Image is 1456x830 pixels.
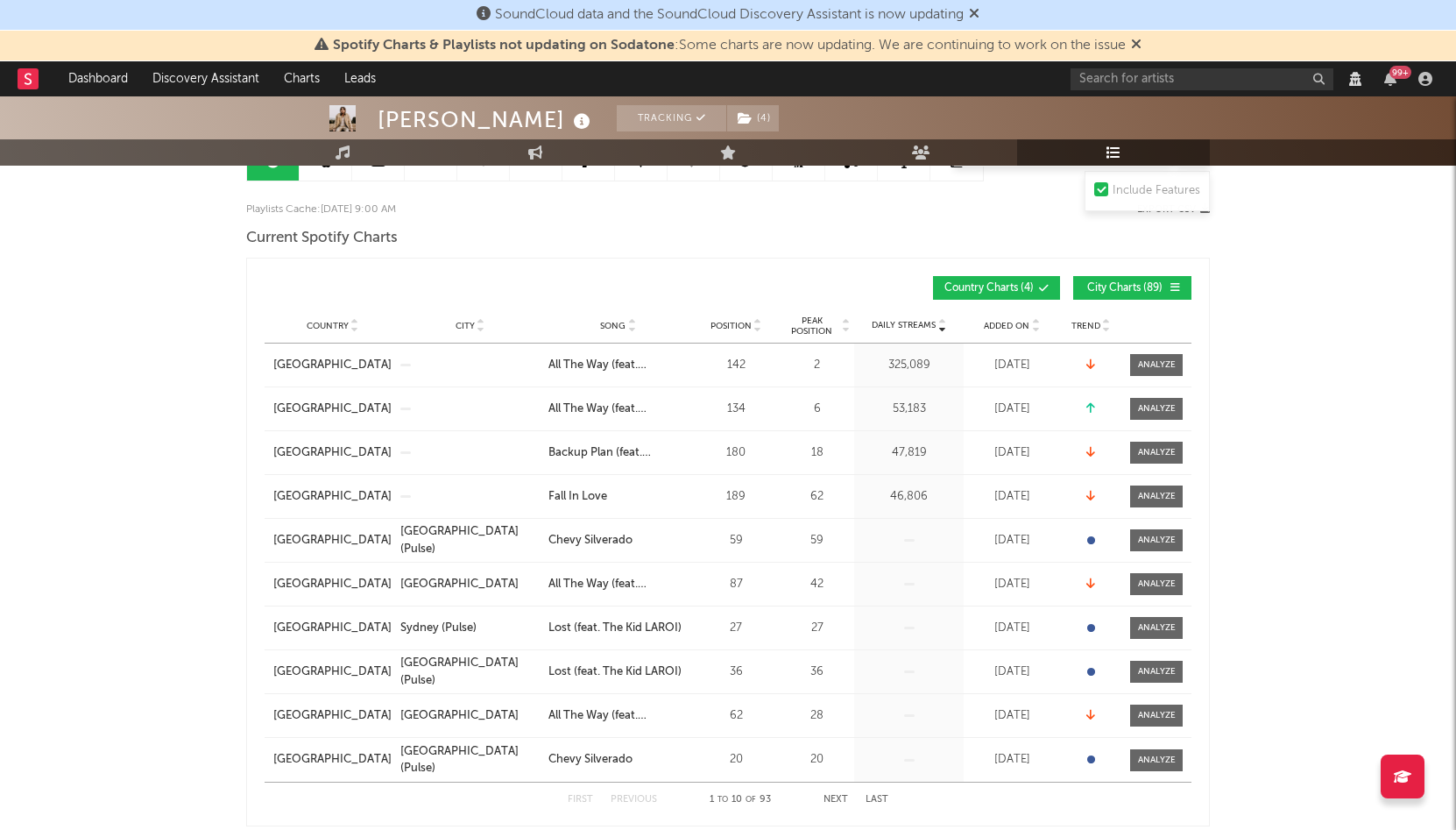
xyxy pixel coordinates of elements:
div: Include Features [1113,181,1200,202]
div: 36 [784,663,850,681]
div: 142 [696,357,775,374]
span: Current Spotify Charts [246,228,398,249]
a: [GEOGRAPHIC_DATA] [273,751,392,769]
div: [DATE] [968,488,1056,506]
span: Peak Position [784,316,839,337]
a: [GEOGRAPHIC_DATA] [273,357,392,374]
div: 53,183 [859,401,959,418]
div: [DATE] [968,663,1056,681]
button: (4) [727,105,779,131]
span: Trend [1071,321,1100,331]
div: 59 [784,532,850,550]
div: [DATE] [968,576,1056,593]
span: Dismiss [1131,39,1141,53]
span: to [717,796,728,804]
div: 99 + [1389,66,1411,79]
span: City [456,321,475,331]
a: Charts [272,61,332,96]
span: Position [710,321,752,331]
span: City Charts ( 89 ) [1085,283,1165,294]
a: Leads [332,61,388,96]
div: 87 [696,576,775,593]
div: 2 [784,357,850,374]
a: All The Way (feat. [PERSON_NAME]) [548,576,688,593]
a: Backup Plan (feat. [PERSON_NAME]) [548,444,688,462]
a: [GEOGRAPHIC_DATA] (Pulse) [400,523,540,557]
span: ( 4 ) [726,105,780,131]
div: [DATE] [968,751,1056,769]
a: Chevy Silverado [548,532,688,550]
a: [GEOGRAPHIC_DATA] [273,488,392,506]
div: Chevy Silverado [548,532,633,550]
div: 47,819 [859,444,959,462]
a: [GEOGRAPHIC_DATA] (Pulse) [400,743,540,777]
div: [PERSON_NAME] [378,105,595,134]
a: [GEOGRAPHIC_DATA] [273,663,392,681]
a: Lost (feat. The Kid LAROI) [548,620,688,637]
div: [GEOGRAPHIC_DATA] [400,576,519,593]
div: 325,089 [859,357,959,374]
div: 134 [696,401,775,418]
div: 28 [784,707,850,725]
div: [DATE] [968,620,1056,637]
span: Daily Streams [872,319,936,332]
span: Dismiss [969,8,979,22]
div: 46,806 [859,488,959,506]
span: of [746,796,756,804]
div: All The Way (feat. [PERSON_NAME]) [548,357,688,374]
a: [GEOGRAPHIC_DATA] [273,444,392,462]
button: 99+ [1384,72,1396,86]
a: Dashboard [56,61,140,96]
button: Last [866,795,888,805]
a: All The Way (feat. [PERSON_NAME]) [548,401,688,418]
span: Song [600,321,626,331]
a: [GEOGRAPHIC_DATA] (Pulse) [400,655,540,689]
a: [GEOGRAPHIC_DATA] [273,532,392,550]
div: 1 10 93 [692,790,788,811]
button: Next [823,795,848,805]
div: Sydney (Pulse) [400,620,477,637]
a: [GEOGRAPHIC_DATA] [273,707,392,725]
a: Lost (feat. The Kid LAROI) [548,663,688,681]
div: 20 [784,751,850,769]
div: [DATE] [968,532,1056,550]
span: Country [307,321,349,331]
span: Added On [984,321,1029,331]
a: Sydney (Pulse) [400,620,540,637]
a: Fall In Love [548,488,688,506]
button: First [568,795,593,805]
a: Discovery Assistant [140,61,272,96]
button: Tracking [617,105,726,131]
div: 36 [696,663,775,681]
a: All The Way (feat. [PERSON_NAME]) [548,707,688,725]
div: 62 [696,707,775,725]
a: [GEOGRAPHIC_DATA] [273,576,392,593]
div: 189 [696,488,775,506]
div: 62 [784,488,850,506]
button: Country Charts(4) [933,276,1060,300]
div: Chevy Silverado [548,751,633,769]
div: 27 [696,620,775,637]
div: 59 [696,532,775,550]
div: 20 [696,751,775,769]
div: Lost (feat. The Kid LAROI) [548,620,682,637]
div: [DATE] [968,707,1056,725]
a: [GEOGRAPHIC_DATA] [273,620,392,637]
a: Chevy Silverado [548,751,688,769]
button: City Charts(89) [1073,276,1191,300]
div: 27 [784,620,850,637]
div: 180 [696,444,775,462]
a: [GEOGRAPHIC_DATA] [273,401,392,418]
